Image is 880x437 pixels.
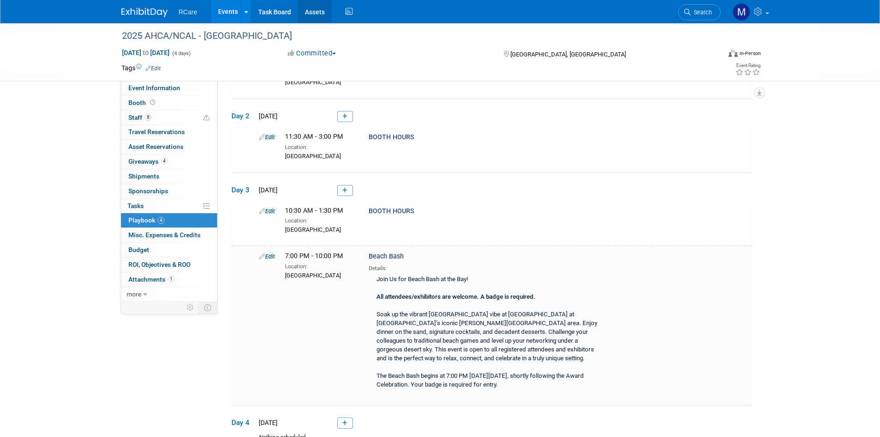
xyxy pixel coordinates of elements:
[666,48,761,62] div: Event Format
[510,51,626,58] span: [GEOGRAPHIC_DATA], [GEOGRAPHIC_DATA]
[285,252,343,260] span: 7:00 PM - 10:00 PM
[231,111,255,121] span: Day 2
[128,99,157,106] span: Booth
[179,8,197,16] span: RCare
[121,8,168,17] img: ExhibitDay
[285,215,355,225] div: Location:
[121,199,217,213] a: Tasks
[678,4,721,20] a: Search
[285,77,355,86] div: [GEOGRAPHIC_DATA]
[161,158,168,165] span: 4
[121,96,217,110] a: Booth
[127,290,141,298] span: more
[728,49,738,57] img: Format-Inperson.png
[121,243,217,257] a: Budget
[121,125,217,139] a: Travel Reservations
[231,418,255,428] span: Day 4
[121,111,217,125] a: Staff8
[256,186,278,194] span: [DATE]
[256,112,278,120] span: [DATE]
[128,158,168,165] span: Giveaways
[158,217,164,224] span: 4
[128,231,200,239] span: Misc. Expenses & Credits
[735,63,760,68] div: Event Rating
[121,228,217,242] a: Misc. Expenses & Credits
[285,271,355,280] div: [GEOGRAPHIC_DATA]
[369,262,606,272] div: Details:
[127,202,144,209] span: Tasks
[121,140,217,154] a: Asset Reservations
[121,272,217,287] a: Attachments1
[168,276,175,283] span: 1
[285,142,355,151] div: Location:
[121,287,217,302] a: more
[285,151,355,160] div: [GEOGRAPHIC_DATA]
[369,272,606,393] div: Join Us for Beach Bash at the Bay! Soak up the vibrant [GEOGRAPHIC_DATA] vibe at [GEOGRAPHIC_DATA...
[128,172,159,180] span: Shipments
[128,187,168,195] span: Sponsorships
[733,3,750,21] img: Mila Vasquez
[146,65,161,72] a: Edit
[256,419,278,426] span: [DATE]
[121,49,170,57] span: [DATE] [DATE]
[128,128,185,135] span: Travel Reservations
[182,302,199,314] td: Personalize Event Tab Strip
[285,133,343,141] span: 11:30 AM - 3:00 PM
[128,261,190,268] span: ROI, Objectives & ROO
[141,49,150,56] span: to
[259,253,275,260] a: Edit
[148,99,157,106] span: Booth not reserved yet
[285,225,355,234] div: [GEOGRAPHIC_DATA]
[369,207,414,215] span: BOOTH HOURS
[259,208,275,215] a: Edit
[119,28,707,44] div: 2025 AHCA/NCAL - [GEOGRAPHIC_DATA]
[128,276,175,283] span: Attachments
[121,184,217,198] a: Sponsorships
[198,302,217,314] td: Toggle Event Tabs
[285,261,355,271] div: Location:
[121,63,161,73] td: Tags
[739,50,761,57] div: In-Person
[128,84,180,92] span: Event Information
[285,49,340,58] button: Committed
[145,114,152,121] span: 8
[691,9,712,16] span: Search
[121,81,217,95] a: Event Information
[121,213,217,228] a: Playbook4
[128,216,164,224] span: Playbook
[231,185,255,195] span: Day 3
[285,207,343,215] span: 10:30 AM - 1:30 PM
[171,50,191,56] span: (4 days)
[128,246,149,253] span: Budget
[259,134,275,141] a: Edit
[376,293,535,300] b: All attendees/exhibitors are welcome. A badge is required.
[203,114,210,122] span: Potential Scheduling Conflict -- at least one attendee is tagged in another overlapping event.
[121,154,217,169] a: Giveaways4
[369,133,414,141] span: BOOTH HOURS
[128,143,183,150] span: Asset Reservations
[369,252,404,260] span: Beach Bash
[121,258,217,272] a: ROI, Objectives & ROO
[128,114,152,121] span: Staff
[121,169,217,184] a: Shipments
